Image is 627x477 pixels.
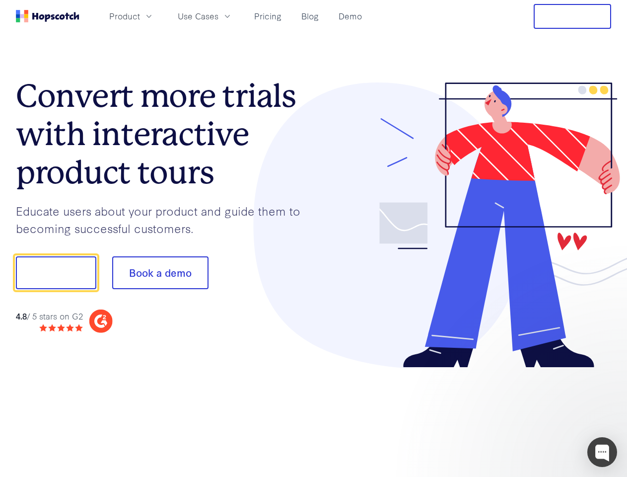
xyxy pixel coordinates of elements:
span: Use Cases [178,10,218,22]
button: Use Cases [172,8,238,24]
a: Home [16,10,79,22]
a: Demo [335,8,366,24]
strong: 4.8 [16,310,27,321]
button: Product [103,8,160,24]
button: Book a demo [112,256,209,289]
span: Product [109,10,140,22]
div: / 5 stars on G2 [16,310,83,322]
a: Blog [297,8,323,24]
h1: Convert more trials with interactive product tours [16,77,314,191]
button: Show me! [16,256,96,289]
p: Educate users about your product and guide them to becoming successful customers. [16,202,314,237]
a: Pricing [250,8,285,24]
button: Free Trial [534,4,611,29]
